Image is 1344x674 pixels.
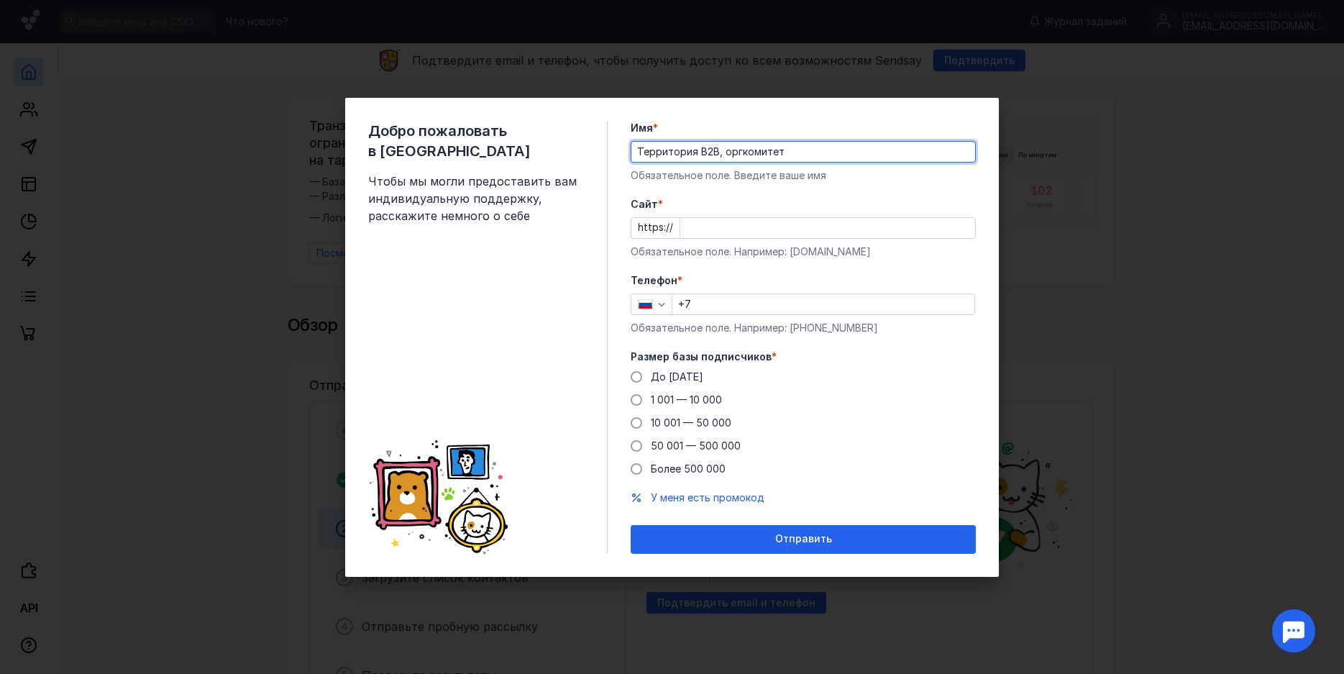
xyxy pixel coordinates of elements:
span: Чтобы мы могли предоставить вам индивидуальную поддержку, расскажите немного о себе [368,173,584,224]
span: Размер базы подписчиков [631,350,772,364]
div: Обязательное поле. Например: [DOMAIN_NAME] [631,245,976,259]
span: Добро пожаловать в [GEOGRAPHIC_DATA] [368,121,584,161]
span: Имя [631,121,653,135]
span: Отправить [775,533,832,545]
span: 50 001 — 500 000 [651,440,741,452]
button: Отправить [631,525,976,554]
div: Обязательное поле. Например: [PHONE_NUMBER] [631,321,976,335]
div: Обязательное поле. Введите ваше имя [631,168,976,183]
span: У меня есть промокод [651,491,764,504]
span: 10 001 — 50 000 [651,416,731,429]
span: Телефон [631,273,677,288]
button: У меня есть промокод [651,491,764,505]
span: 1 001 — 10 000 [651,393,722,406]
span: До [DATE] [651,370,703,383]
span: Cайт [631,197,658,211]
span: Более 500 000 [651,463,726,475]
